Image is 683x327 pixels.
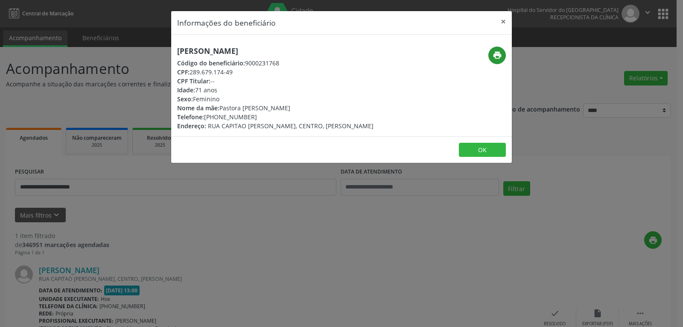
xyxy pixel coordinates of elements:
button: Close [495,11,512,32]
div: 289.679.174-49 [177,68,374,77]
div: 71 anos [177,85,374,94]
h5: Informações do beneficiário [177,17,276,28]
button: OK [459,143,506,157]
span: Endereço: [177,122,206,130]
span: Nome da mãe: [177,104,219,112]
div: Pastora [PERSON_NAME] [177,103,374,112]
i: print [493,50,502,60]
span: CPF: [177,68,190,76]
div: [PHONE_NUMBER] [177,112,374,121]
div: -- [177,77,374,85]
div: 9000231768 [177,59,374,68]
span: Código do beneficiário: [177,59,245,67]
span: RUA CAPITAO [PERSON_NAME], CENTRO, [PERSON_NAME] [208,122,374,130]
div: Feminino [177,94,374,103]
h5: [PERSON_NAME] [177,47,374,56]
span: Idade: [177,86,195,94]
span: CPF Titular: [177,77,210,85]
span: Telefone: [177,113,204,121]
span: Sexo: [177,95,193,103]
button: print [488,47,506,64]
